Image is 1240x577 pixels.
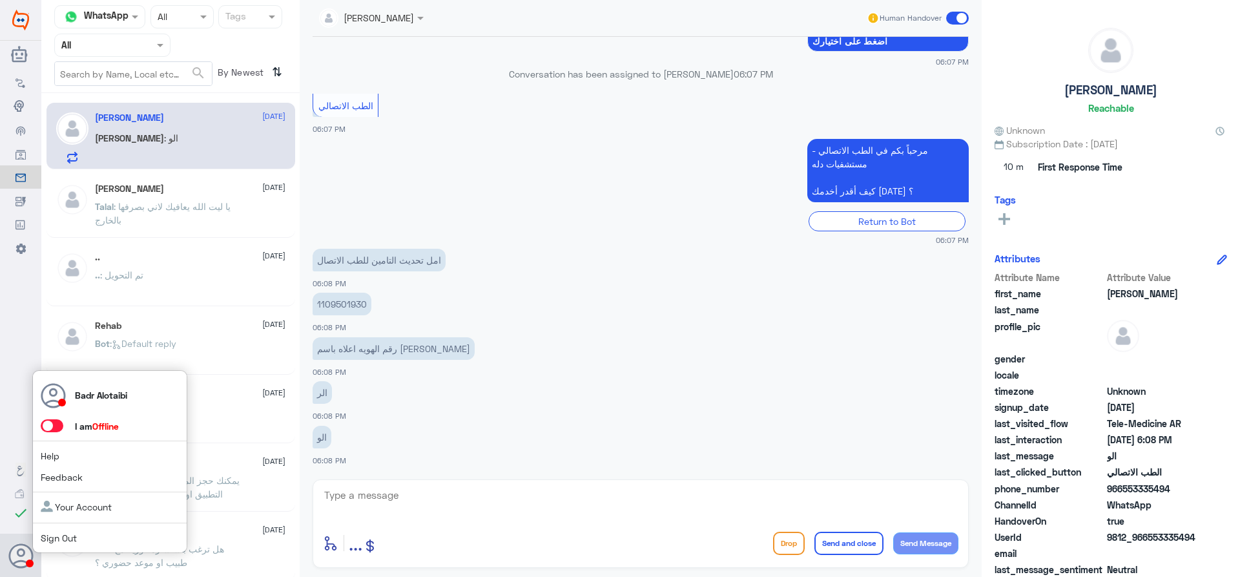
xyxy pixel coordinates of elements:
span: : Default reply [110,338,176,349]
img: defaultAdmin.png [56,112,88,145]
span: 2025-08-22T15:07:27.175Z [1107,401,1201,414]
span: HandoverOn [995,514,1104,528]
p: 22/8/2025, 6:08 PM [313,426,331,448]
a: Help [41,450,59,461]
span: [DATE] [262,524,285,536]
span: 06:07 PM [313,125,346,133]
span: 06:07 PM [936,235,969,246]
span: 06:08 PM [313,456,346,465]
img: defaultAdmin.png [56,320,88,353]
span: 10 m [995,156,1033,179]
h6: Tags [995,194,1016,205]
span: اضغط على اختيارك [812,36,964,47]
p: 22/8/2025, 6:08 PM [313,293,371,315]
span: 06:07 PM [734,68,773,79]
span: Sara [1107,287,1201,300]
span: 9812_966553335494 [1107,530,1201,544]
span: gender [995,352,1104,366]
h5: Sara [95,112,164,123]
img: whatsapp.png [61,7,81,26]
span: locale [995,368,1104,382]
button: ... [349,529,362,558]
span: first_name [995,287,1104,300]
input: Search by Name, Local etc… [55,62,212,85]
button: Drop [773,532,805,555]
span: last_clicked_button [995,465,1104,479]
span: 06:08 PM [313,368,346,376]
p: 22/8/2025, 6:08 PM [313,249,446,271]
button: Send and close [814,532,883,555]
span: Bot [95,338,110,349]
span: Talal [95,201,114,212]
p: Badr Alotaibi [75,388,127,402]
span: timezone [995,384,1104,398]
span: last_message [995,449,1104,463]
h6: Attributes [995,253,1040,264]
span: By Newest [212,61,267,87]
span: .. [95,269,100,280]
span: First Response Time [1038,160,1122,174]
span: [DATE] [262,319,285,330]
span: الطب الاتصالي [1107,465,1201,479]
span: I am [75,421,119,432]
span: 06:08 PM [313,412,346,420]
span: last_message_sentiment [995,563,1104,576]
span: : الو [164,132,178,143]
p: 22/8/2025, 6:08 PM [313,337,475,360]
span: : يا ليت الله يعافيك لاني بصرفها بالخارج [95,201,231,226]
span: [DATE] [262,456,285,467]
span: true [1107,514,1201,528]
span: search [191,65,206,81]
span: [DATE] [262,110,285,122]
span: الو [1107,449,1201,463]
span: last_interaction [995,433,1104,446]
span: last_visited_flow [995,417,1104,430]
span: Attribute Name [995,271,1104,284]
span: null [1107,368,1201,382]
p: 22/8/2025, 6:07 PM [807,139,969,202]
span: ChannelId [995,498,1104,512]
h6: Reachable [1088,102,1134,114]
img: defaultAdmin.png [56,252,88,284]
p: Conversation has been assigned to [PERSON_NAME] [313,67,969,81]
img: Widebot Logo [12,10,29,30]
a: Your Account [41,501,112,512]
span: ... [349,531,362,554]
span: 2025-08-22T15:08:52.443Z [1107,433,1201,446]
span: Offline [92,421,119,432]
span: 2 [1107,498,1201,512]
img: defaultAdmin.png [1107,320,1139,352]
i: ⇅ [272,61,282,83]
span: phone_number [995,482,1104,496]
a: Sign Out [41,532,77,543]
img: defaultAdmin.png [1089,28,1133,72]
h5: Rehab [95,320,121,331]
span: signup_date [995,401,1104,414]
h5: [PERSON_NAME] [1064,83,1157,98]
span: null [1107,352,1201,366]
span: Human Handover [880,12,942,24]
h5: Talal Alruwaished [95,184,164,194]
button: search [191,63,206,84]
div: Return to Bot [809,211,966,231]
span: Tele-Medicine AR [1107,417,1201,430]
span: Unknown [1107,384,1201,398]
span: Subscription Date : [DATE] [995,137,1227,151]
span: Attribute Value [1107,271,1201,284]
img: defaultAdmin.png [56,184,88,216]
div: Tags [223,9,246,26]
span: الطب الاتصالي [318,100,373,111]
span: [DATE] [262,250,285,262]
span: Unknown [995,123,1045,137]
p: 22/8/2025, 6:08 PM [313,381,332,404]
button: Send Message [893,532,958,554]
span: 06:08 PM [313,279,346,288]
span: last_name [995,303,1104,317]
span: [DATE] [262,387,285,399]
span: email [995,547,1104,560]
span: profile_pic [995,320,1104,350]
a: Feedback [41,472,83,483]
span: 06:08 PM [313,323,346,331]
span: null [1107,547,1201,560]
i: check [13,505,28,521]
